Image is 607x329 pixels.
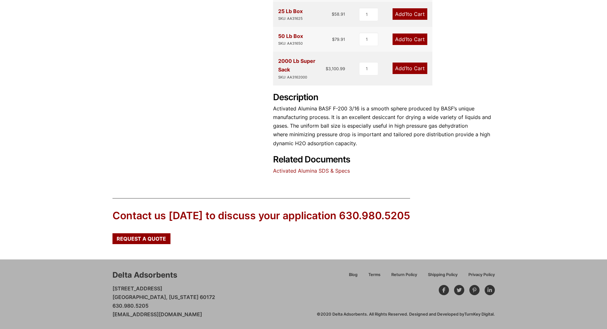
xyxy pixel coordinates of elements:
[405,36,407,42] span: 1
[278,32,303,47] div: 50 Lb Box
[393,63,427,74] a: Add1to Cart
[343,271,363,282] a: Blog
[112,311,202,318] a: [EMAIL_ADDRESS][DOMAIN_NAME]
[273,168,350,174] a: Activated Alumina SDS & Specs
[332,37,345,42] bdi: 79.91
[428,273,458,277] span: Shipping Policy
[278,16,303,22] div: SKU: AA31625
[112,284,215,319] p: [STREET_ADDRESS] [GEOGRAPHIC_DATA], [US_STATE] 60172 630.980.5205
[278,57,326,80] div: 2000 Lb Super Sack
[317,311,495,317] div: ©2020 Delta Adsorbents. All Rights Reserved. Designed and Developed by .
[112,233,170,244] a: Request a Quote
[332,11,334,17] span: $
[117,236,166,241] span: Request a Quote
[405,65,407,71] span: 1
[326,66,328,71] span: $
[332,11,345,17] bdi: 58.91
[326,66,345,71] bdi: 3,100.99
[468,273,495,277] span: Privacy Policy
[386,271,423,282] a: Return Policy
[464,312,494,317] a: TurnKey Digital
[278,41,303,47] div: SKU: AA31650
[363,271,386,282] a: Terms
[112,270,177,280] div: Delta Adsorbents
[391,273,417,277] span: Return Policy
[278,7,303,22] div: 25 Lb Box
[463,271,495,282] a: Privacy Policy
[112,209,410,223] div: Contact us [DATE] to discuss your application 630.980.5205
[393,8,427,20] a: Add1to Cart
[278,74,326,80] div: SKU: AA3162000
[349,273,358,277] span: Blog
[273,104,495,148] p: Activated Alumina BASF F-200 3/16 is a smooth sphere produced by BASF’s unique manufacturing proc...
[368,273,380,277] span: Terms
[405,11,407,17] span: 1
[423,271,463,282] a: Shipping Policy
[273,92,495,103] h2: Description
[332,37,335,42] span: $
[393,34,427,45] a: Add1to Cart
